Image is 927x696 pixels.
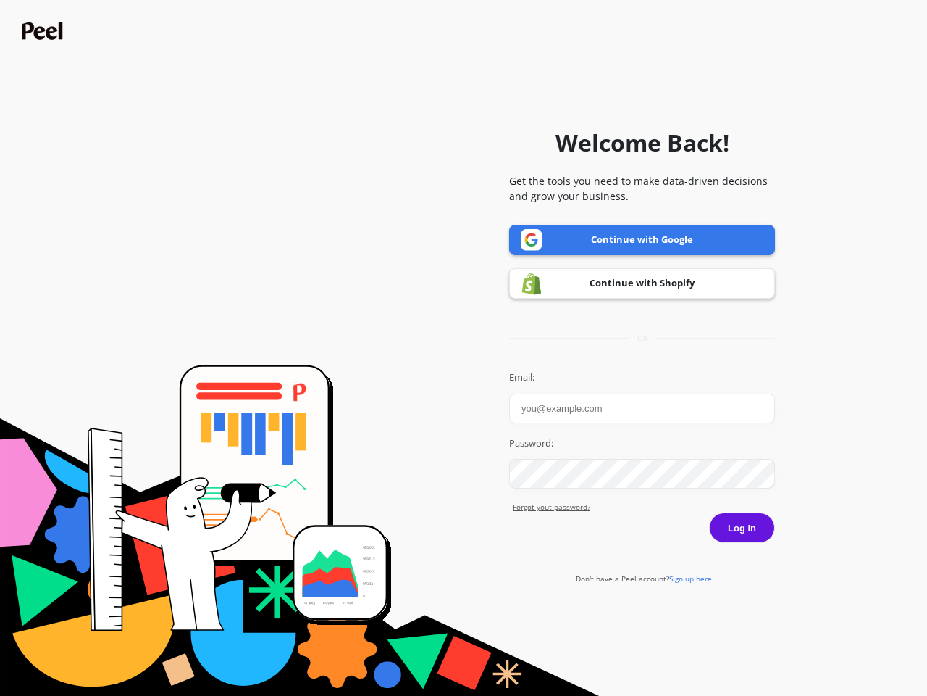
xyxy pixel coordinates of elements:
input: you@example.com [509,394,775,423]
label: Email: [509,370,775,385]
button: Log in [709,513,775,543]
img: Shopify logo [521,273,542,295]
a: Don't have a Peel account?Sign up here [576,573,712,584]
img: Google logo [521,229,542,251]
p: Get the tools you need to make data-driven decisions and grow your business. [509,173,775,204]
span: Sign up here [669,573,712,584]
a: Continue with Shopify [509,268,775,299]
a: Forgot yout password? [513,502,775,513]
img: Peel [22,22,67,40]
h1: Welcome Back! [555,125,729,160]
label: Password: [509,436,775,451]
a: Continue with Google [509,225,775,255]
div: or [509,333,775,344]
